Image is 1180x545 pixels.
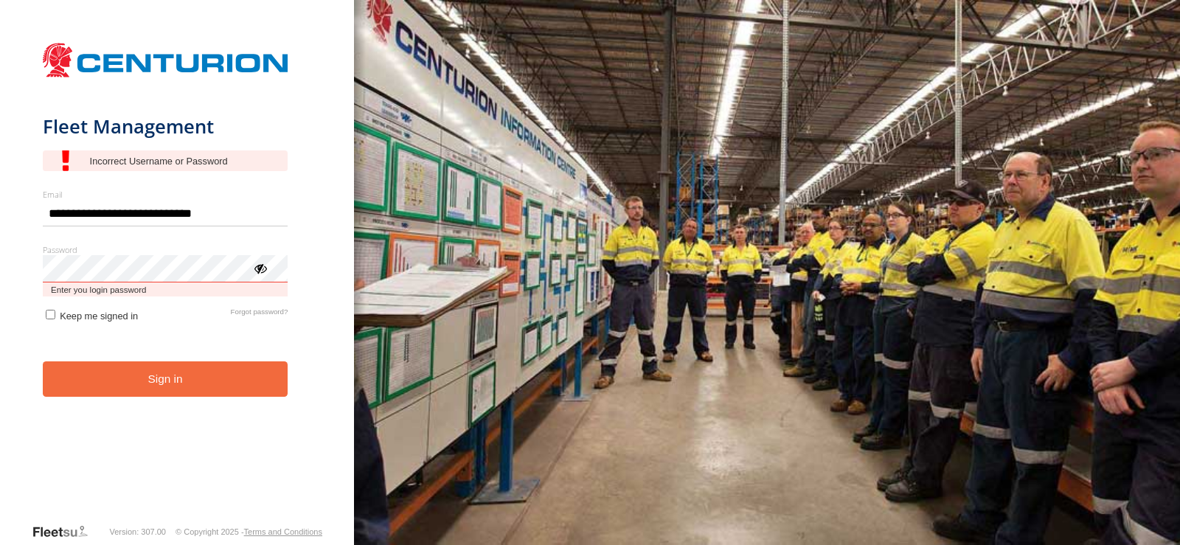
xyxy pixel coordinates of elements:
[43,114,288,139] h1: Fleet Management
[43,244,288,255] label: Password
[60,310,138,322] span: Keep me signed in
[43,189,288,200] label: Email
[43,282,288,296] span: Enter you login password
[43,35,312,523] form: main
[231,308,288,322] a: Forgot password?
[176,527,322,536] div: © Copyright 2025 -
[252,260,267,275] div: ViewPassword
[110,527,166,536] div: Version: 307.00
[32,524,100,539] a: Visit our Website
[244,527,322,536] a: Terms and Conditions
[43,41,288,79] img: Centurion Transport
[46,310,55,319] input: Keep me signed in
[43,361,288,398] button: Sign in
